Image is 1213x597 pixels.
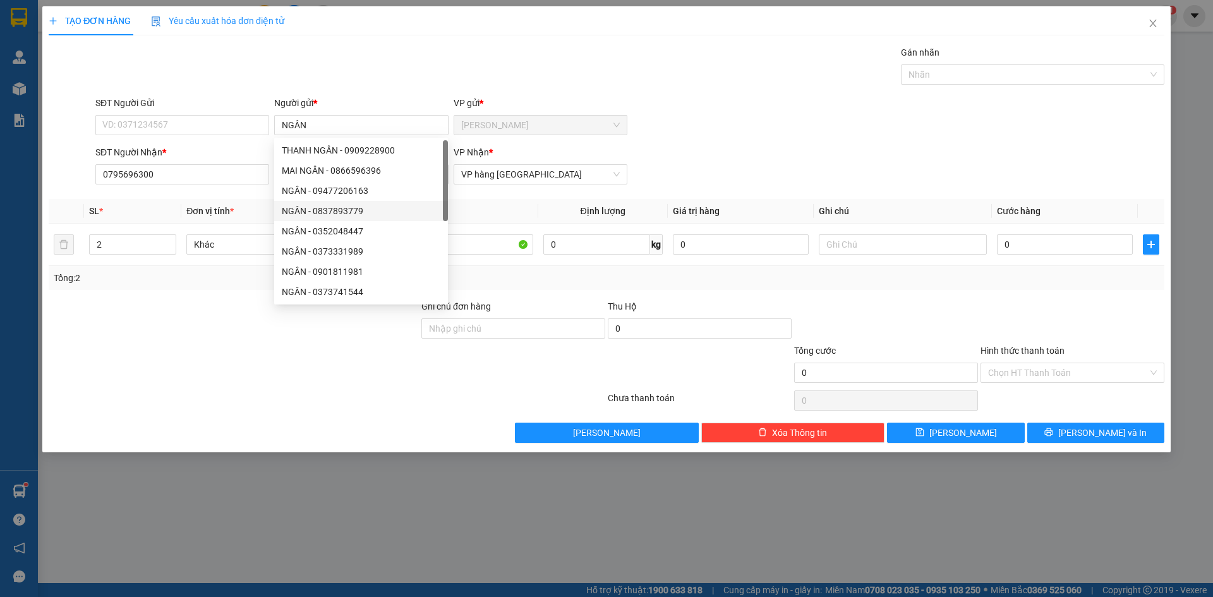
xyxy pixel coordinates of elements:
[581,206,625,216] span: Định lượng
[573,426,641,440] span: [PERSON_NAME]
[274,262,448,282] div: NGÂN - 0901811981
[454,96,627,110] div: VP gửi
[54,234,74,255] button: delete
[887,423,1024,443] button: save[PERSON_NAME]
[915,428,924,438] span: save
[282,164,440,178] div: MAI NGÂN - 0866596396
[673,206,720,216] span: Giá trị hàng
[274,181,448,201] div: NGÂN - 09477206163
[819,234,987,255] input: Ghi Chú
[701,423,885,443] button: deleteXóa Thông tin
[758,428,767,438] span: delete
[461,116,620,135] span: Phạm Ngũ Lão
[274,96,448,110] div: Người gửi
[1144,239,1159,250] span: plus
[274,160,448,181] div: MAI NGÂN - 0866596396
[49,16,131,26] span: TẠO ĐƠN HÀNG
[365,234,533,255] input: VD: Bàn, Ghế
[608,301,637,311] span: Thu Hộ
[282,285,440,299] div: NGÂN - 0373741544
[274,201,448,221] div: NGÂN - 0837893779
[151,16,161,27] img: icon
[929,426,997,440] span: [PERSON_NAME]
[151,16,284,26] span: Yêu cầu xuất hóa đơn điện tử
[901,47,939,57] label: Gán nhãn
[981,346,1065,356] label: Hình thức thanh toán
[1143,234,1159,255] button: plus
[1148,18,1158,28] span: close
[515,423,699,443] button: [PERSON_NAME]
[421,318,605,339] input: Ghi chú đơn hàng
[606,391,793,413] div: Chưa thanh toán
[454,147,489,157] span: VP Nhận
[282,265,440,279] div: NGÂN - 0901811981
[1058,426,1147,440] span: [PERSON_NAME] và In
[282,204,440,218] div: NGÂN - 0837893779
[194,235,347,254] span: Khác
[282,184,440,198] div: NGÂN - 09477206163
[274,221,448,241] div: NGÂN - 0352048447
[461,165,620,184] span: VP hàng Nha Trang
[282,143,440,157] div: THANH NGÂN - 0909228900
[997,206,1041,216] span: Cước hàng
[794,346,836,356] span: Tổng cước
[282,244,440,258] div: NGÂN - 0373331989
[89,206,99,216] span: SL
[814,199,992,224] th: Ghi chú
[95,145,269,159] div: SĐT Người Nhận
[1135,6,1171,42] button: Close
[186,206,234,216] span: Đơn vị tính
[274,140,448,160] div: THANH NGÂN - 0909228900
[274,282,448,302] div: NGÂN - 0373741544
[54,271,468,285] div: Tổng: 2
[650,234,663,255] span: kg
[95,96,269,110] div: SĐT Người Gửi
[421,301,491,311] label: Ghi chú đơn hàng
[49,16,57,25] span: plus
[1027,423,1164,443] button: printer[PERSON_NAME] và In
[673,234,809,255] input: 0
[282,224,440,238] div: NGÂN - 0352048447
[1044,428,1053,438] span: printer
[274,241,448,262] div: NGÂN - 0373331989
[772,426,827,440] span: Xóa Thông tin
